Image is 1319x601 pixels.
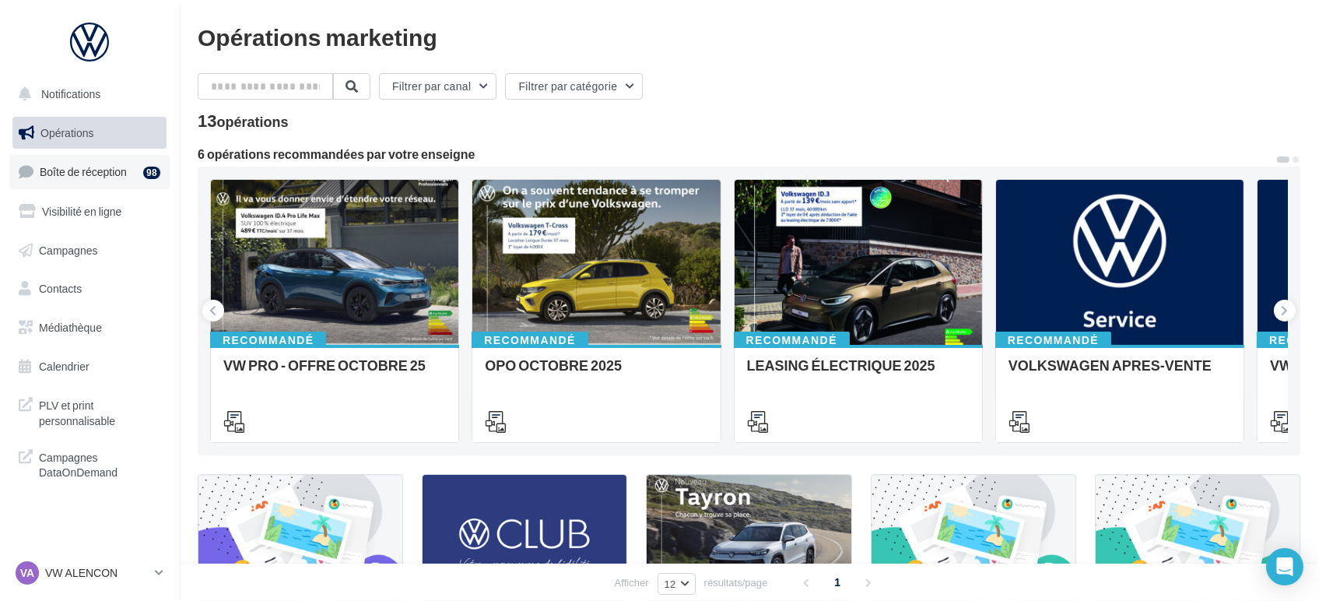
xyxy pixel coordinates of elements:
[45,565,149,581] p: VW ALENCON
[665,578,676,590] span: 12
[20,565,34,581] span: VA
[825,570,850,595] span: 1
[658,573,696,595] button: 12
[40,165,127,178] span: Boîte de réception
[39,360,89,373] span: Calendrier
[485,357,707,388] div: OPO OCTOBRE 2025
[210,332,326,349] div: Recommandé
[223,357,446,388] div: VW PRO - OFFRE OCTOBRE 25
[734,332,850,349] div: Recommandé
[505,73,643,100] button: Filtrer par catégorie
[39,447,160,480] span: Campagnes DataOnDemand
[39,243,98,256] span: Campagnes
[216,114,288,128] div: opérations
[143,167,160,179] div: 98
[9,272,170,305] a: Contacts
[472,332,588,349] div: Recommandé
[1266,548,1303,585] div: Open Intercom Messenger
[9,234,170,267] a: Campagnes
[1009,357,1231,388] div: VOLKSWAGEN APRES-VENTE
[42,205,121,218] span: Visibilité en ligne
[39,321,102,334] span: Médiathèque
[40,126,93,139] span: Opérations
[9,117,170,149] a: Opérations
[379,73,496,100] button: Filtrer par canal
[995,332,1111,349] div: Recommandé
[9,388,170,434] a: PLV et print personnalisable
[9,441,170,487] a: Campagnes DataOnDemand
[615,575,649,590] span: Afficher
[39,282,82,295] span: Contacts
[41,87,100,100] span: Notifications
[9,155,170,188] a: Boîte de réception98
[198,112,289,129] div: 13
[9,195,170,228] a: Visibilité en ligne
[198,148,1275,160] div: 6 opérations recommandées par votre enseigne
[9,311,170,344] a: Médiathèque
[9,78,163,111] button: Notifications
[9,350,170,383] a: Calendrier
[12,558,167,588] a: VA VW ALENCON
[39,395,160,428] span: PLV et print personnalisable
[704,575,768,590] span: résultats/page
[747,357,970,388] div: LEASING ÉLECTRIQUE 2025
[198,25,1300,48] div: Opérations marketing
